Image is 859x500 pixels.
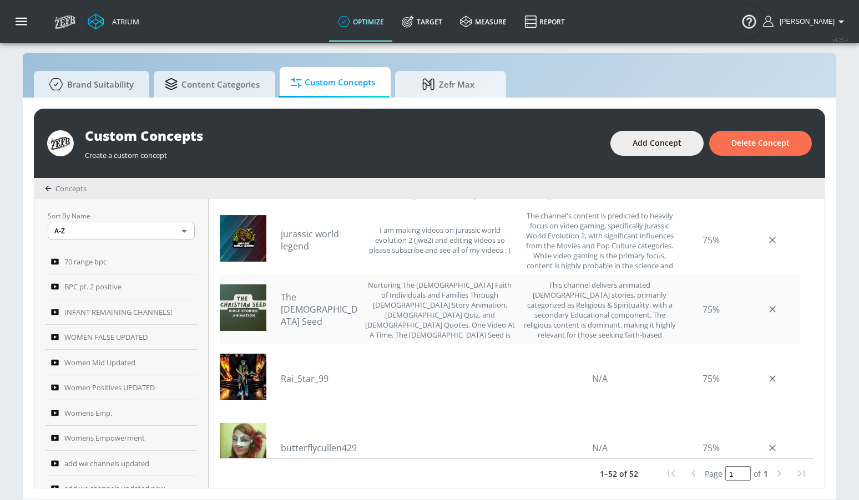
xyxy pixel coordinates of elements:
[684,280,739,338] div: 75%
[45,71,134,98] span: Brand Suitability
[55,183,87,193] span: Concepts
[522,280,678,338] div: This channel delivers animated Bible stories, primarily categorized as Religious & Spirituality, ...
[775,18,835,25] span: [PERSON_NAME]
[64,406,112,420] span: Womens Emp.
[763,15,848,28] button: [PERSON_NAME]
[46,274,197,300] a: BPC pt. 2 positive
[393,2,451,42] a: Target
[734,6,765,37] button: Open Resource Center
[85,126,599,145] div: Custom Concepts
[406,71,491,98] span: Zefr Max
[64,482,165,495] span: add we channels updated new
[684,211,739,269] div: 75%
[684,419,739,477] div: 75%
[88,13,139,30] a: Atrium
[281,291,358,328] a: The [DEMOGRAPHIC_DATA] Seed
[64,431,145,445] span: Womens Empowerment
[64,305,172,319] span: INFANT REMAINING CHANNELS!
[220,215,266,262] img: UChtDqzxow7axsAT9ywBSLBw
[764,468,768,479] span: 1
[220,423,266,470] img: UCvQ1xM3IwZtXx1pSlCuXXPA
[46,299,197,325] a: INFANT REMAINING CHANNELS!
[522,211,678,269] div: The channel's content is predicted to heavily focus on video gaming, specifically Jurassic World ...
[64,381,155,394] span: Women Positives UPDATED
[684,349,739,407] div: 75%
[46,350,197,375] a: Women Mid Updated
[220,354,266,400] img: UCm65aKuwy1BY2Z8qXIUjGow
[600,468,638,479] p: 1–52 of 52
[220,284,266,331] img: UCaFj0pekammqtY0MloOhkIw
[709,131,812,156] button: Delete Concept
[64,280,122,293] span: BPC pt. 2 positive
[46,426,197,451] a: Womens Empowerment
[522,349,678,407] div: N/A
[522,419,678,477] div: N/A
[46,375,197,401] a: Women Positives UPDATED
[451,2,516,42] a: measure
[64,457,149,470] span: add we channels updated
[281,228,358,252] a: jurassic world legend
[64,255,107,268] span: 70 range bpc
[64,356,135,369] span: Women Mid Updated
[85,145,599,160] div: Create a custom concept
[46,400,197,426] a: Womens Emp.
[64,330,148,344] span: WOMEN FALSE UPDATED
[46,325,197,350] a: WOMEN FALSE UPDATED
[832,37,848,43] span: v 4.25.4
[705,466,768,481] div: Set page and press "Enter"
[329,2,393,42] a: optimize
[364,280,516,338] div: Nurturing The Christian Faith of Individuals and Families Through Bible Story Animation, Bible Qu...
[46,249,197,274] a: 70 range bpc
[281,442,358,454] a: butterflycullen429
[610,131,704,156] button: Add Concept
[633,136,681,150] span: Add Concept
[165,71,260,98] span: Content Categories
[281,373,358,385] a: Rai_Star_99
[725,466,751,481] input: page
[291,69,375,96] span: Custom Concepts
[45,183,87,193] div: Concepts
[731,136,790,150] span: Delete Concept
[48,210,195,222] p: Sort By Name
[46,451,197,476] a: add we channels updated
[516,2,574,42] a: Report
[48,222,195,240] div: A-Z
[108,17,139,27] div: Atrium
[364,211,516,269] div: I am making videos on jurassic world evolution 2 (jwe2) and editing videos so please subscribe an...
